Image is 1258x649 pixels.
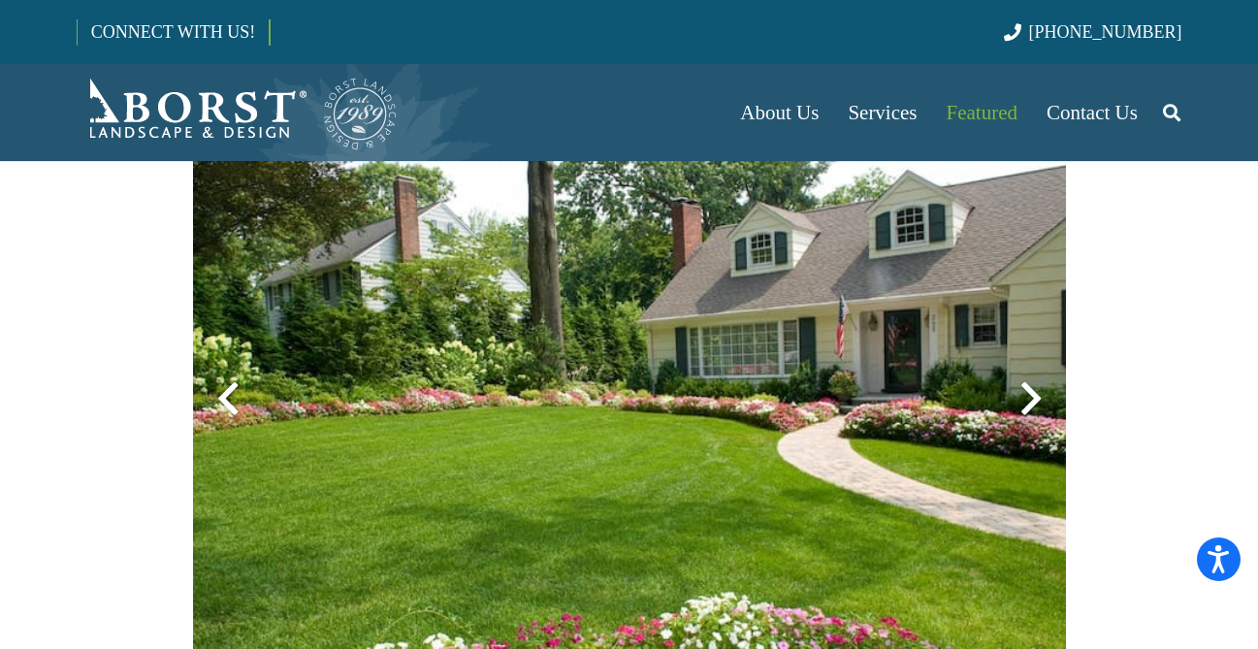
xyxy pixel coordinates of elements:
[932,64,1032,161] a: Featured
[78,9,269,55] a: CONNECT WITH US!
[848,101,917,124] span: Services
[726,64,833,161] a: About Us
[1004,22,1181,42] a: [PHONE_NUMBER]
[833,64,931,161] a: Services
[1047,101,1138,124] span: Contact Us
[740,101,819,124] span: About Us
[1032,64,1152,161] a: Contact Us
[77,74,399,151] a: Borst-Logo
[947,101,1017,124] span: Featured
[1152,88,1191,137] a: Search
[1029,22,1182,42] span: [PHONE_NUMBER]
